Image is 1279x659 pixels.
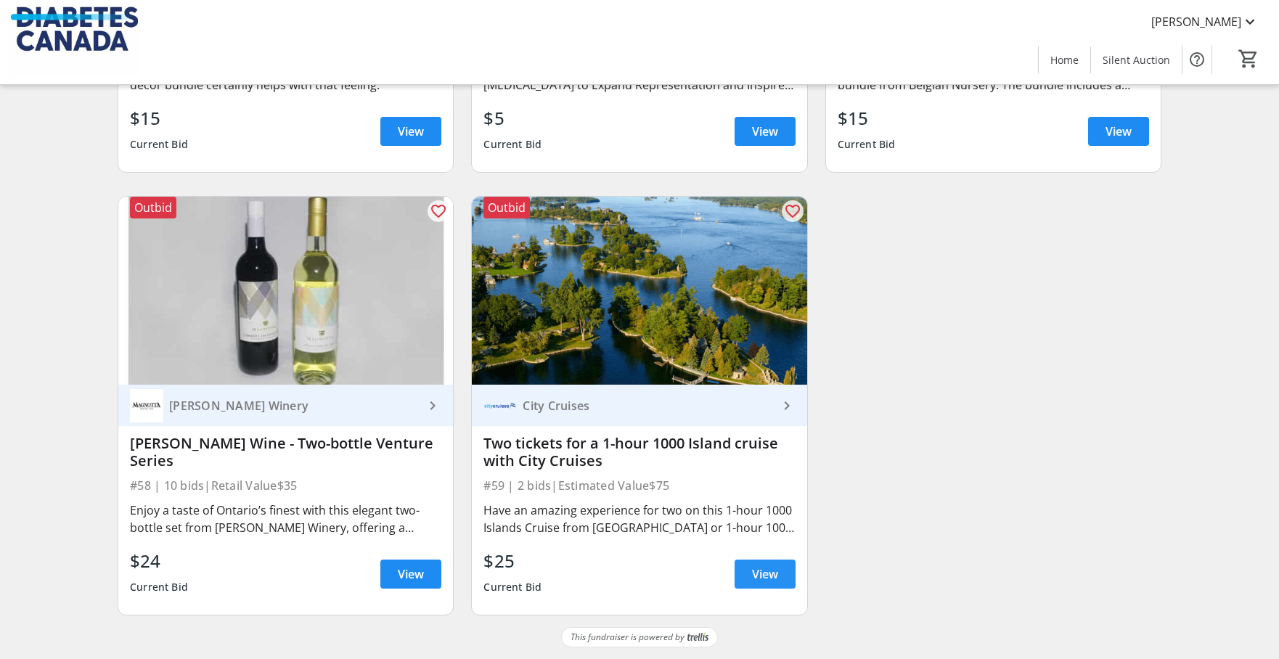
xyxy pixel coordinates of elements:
[483,105,542,131] div: $5
[483,475,795,496] div: #59 | 2 bids | Estimated Value $75
[752,123,778,140] span: View
[9,6,138,78] img: Diabetes Canada's Logo
[483,574,542,600] div: Current Bid
[483,389,517,422] img: City Cruises
[130,197,176,218] div: Outbid
[130,574,188,600] div: Current Bid
[1091,46,1182,73] a: Silent Auction
[424,397,441,414] mat-icon: keyboard_arrow_right
[1106,123,1132,140] span: View
[838,105,896,131] div: $15
[784,202,801,220] mat-icon: favorite_outline
[472,197,806,385] img: Two tickets for a 1-hour 1000 Island cruise with City Cruises
[118,197,453,385] img: Magnotta Wine - Two-bottle Venture Series
[483,502,795,536] div: Have an amazing experience for two on this 1-hour 1000 Islands Cruise from [GEOGRAPHIC_DATA] or 1...
[483,548,542,574] div: $25
[483,197,530,218] div: Outbid
[517,398,777,413] div: City Cruises
[130,475,441,496] div: #58 | 10 bids | Retail Value $35
[380,560,441,589] a: View
[430,202,447,220] mat-icon: favorite_outline
[1140,10,1270,33] button: [PERSON_NAME]
[483,435,795,470] div: Two tickets for a 1-hour 1000 Island cruise with City Cruises
[687,632,708,642] img: Trellis Logo
[735,117,796,146] a: View
[398,565,424,583] span: View
[130,435,441,470] div: [PERSON_NAME] Wine - Two-bottle Venture Series
[130,548,188,574] div: $24
[1182,45,1211,74] button: Help
[380,117,441,146] a: View
[1088,117,1149,146] a: View
[472,385,806,426] a: City CruisesCity Cruises
[1103,52,1170,67] span: Silent Auction
[130,389,163,422] img: Magnotta Winery
[571,631,685,644] span: This fundraiser is powered by
[398,123,424,140] span: View
[778,397,796,414] mat-icon: keyboard_arrow_right
[483,131,542,157] div: Current Bid
[1039,46,1090,73] a: Home
[1235,46,1262,72] button: Cart
[130,502,441,536] div: Enjoy a taste of Ontario’s finest with this elegant two-bottle set from [PERSON_NAME] Winery, off...
[735,560,796,589] a: View
[838,131,896,157] div: Current Bid
[1050,52,1079,67] span: Home
[163,398,424,413] div: [PERSON_NAME] Winery
[1151,13,1241,30] span: [PERSON_NAME]
[130,131,188,157] div: Current Bid
[130,105,188,131] div: $15
[118,385,453,426] a: Magnotta Winery[PERSON_NAME] Winery
[752,565,778,583] span: View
